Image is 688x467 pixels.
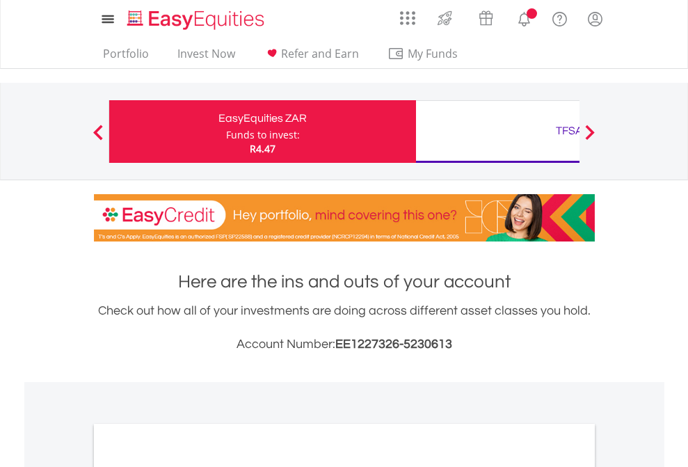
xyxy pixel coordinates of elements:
img: EasyCredit Promotion Banner [94,194,595,242]
div: Check out how all of your investments are doing across different asset classes you hold. [94,301,595,354]
a: Invest Now [172,47,241,68]
div: Funds to invest: [226,128,300,142]
a: Notifications [506,3,542,31]
span: My Funds [387,45,479,63]
img: grid-menu-icon.svg [400,10,415,26]
a: Home page [122,3,270,31]
h3: Account Number: [94,335,595,354]
button: Previous [84,132,112,145]
a: My Profile [577,3,613,34]
span: Refer and Earn [281,46,359,61]
span: EE1227326-5230613 [335,338,452,351]
div: EasyEquities ZAR [118,109,408,128]
a: Refer and Earn [258,47,365,68]
a: FAQ's and Support [542,3,577,31]
a: Vouchers [465,3,506,29]
a: AppsGrid [391,3,424,26]
img: EasyEquities_Logo.png [125,8,270,31]
button: Next [576,132,604,145]
img: thrive-v2.svg [433,7,456,29]
img: vouchers-v2.svg [474,7,497,29]
span: R4.47 [250,142,275,155]
h1: Here are the ins and outs of your account [94,269,595,294]
a: Portfolio [97,47,154,68]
